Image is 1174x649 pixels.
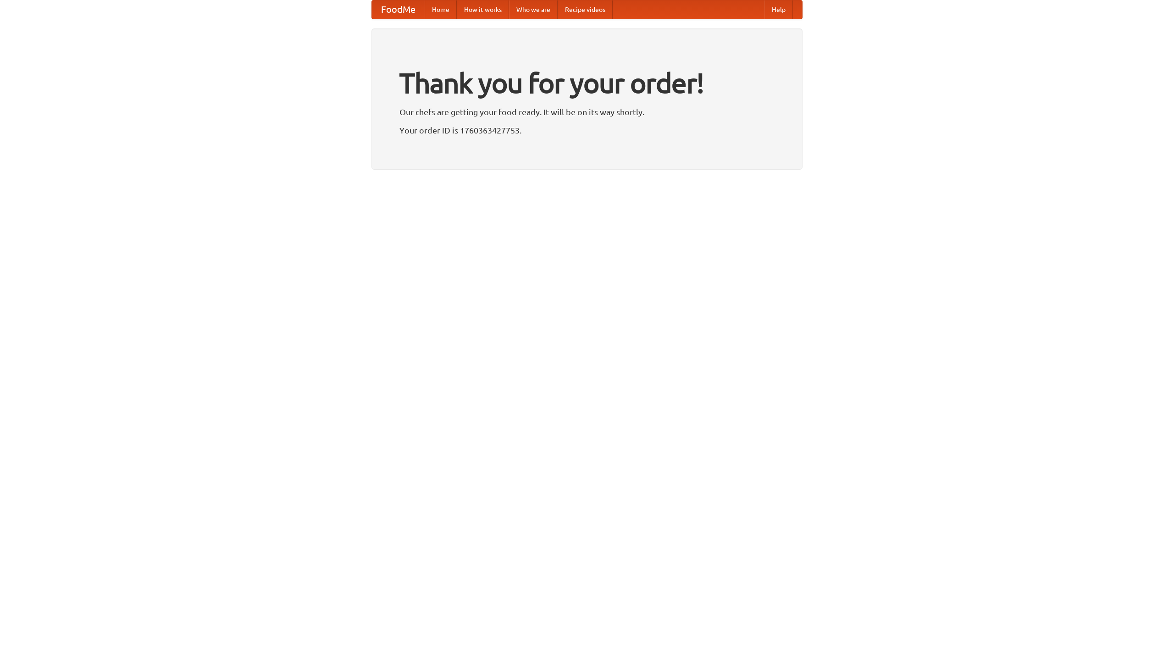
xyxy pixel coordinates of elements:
p: Our chefs are getting your food ready. It will be on its way shortly. [399,105,775,119]
a: Who we are [509,0,558,19]
a: Home [425,0,457,19]
h1: Thank you for your order! [399,61,775,105]
a: How it works [457,0,509,19]
a: Help [764,0,793,19]
a: Recipe videos [558,0,613,19]
a: FoodMe [372,0,425,19]
p: Your order ID is 1760363427753. [399,123,775,137]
